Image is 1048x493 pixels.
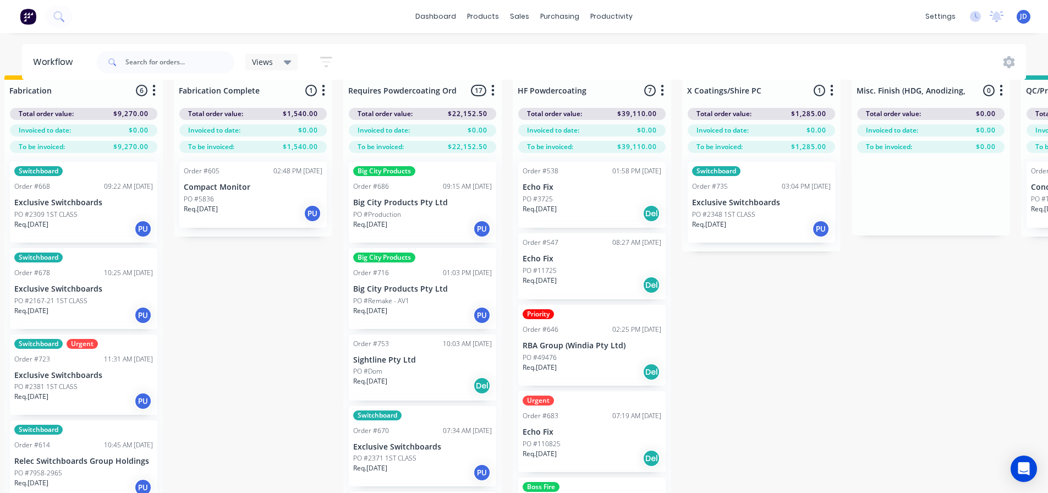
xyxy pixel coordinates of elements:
[134,306,152,324] div: PU
[358,109,413,119] span: Total order value:
[462,8,504,25] div: products
[637,125,657,135] span: $0.00
[696,125,749,135] span: Invoiced to date:
[14,284,153,294] p: Exclusive Switchboards
[692,220,726,229] p: Req. [DATE]
[283,109,318,119] span: $1,540.00
[14,220,48,229] p: Req. [DATE]
[252,56,273,68] span: Views
[104,440,153,450] div: 10:45 AM [DATE]
[976,125,996,135] span: $0.00
[643,450,660,467] div: Del
[14,210,78,220] p: PO #2309 1ST CLASS
[298,125,318,135] span: $0.00
[523,166,558,176] div: Order #538
[518,162,666,228] div: Order #53801:58 PM [DATE]Echo FixPO #3725Req.[DATE]Del
[19,142,65,152] span: To be invoiced:
[353,182,389,191] div: Order #686
[696,109,751,119] span: Total order value:
[617,109,657,119] span: $39,110.00
[10,162,157,243] div: SwitchboardOrder #66809:22 AM [DATE]Exclusive SwitchboardsPO #2309 1ST CLASSReq.[DATE]PU
[473,464,491,481] div: PU
[523,183,661,192] p: Echo Fix
[14,440,50,450] div: Order #614
[1011,456,1037,482] div: Open Intercom Messenger
[104,268,153,278] div: 10:25 AM [DATE]
[523,449,557,459] p: Req. [DATE]
[353,166,415,176] div: Big City Products
[443,268,492,278] div: 01:03 PM [DATE]
[14,166,63,176] div: Switchboard
[353,296,409,306] p: PO #Remake - AV1
[523,254,661,264] p: Echo Fix
[353,410,402,420] div: Switchboard
[353,253,415,262] div: Big City Products
[353,268,389,278] div: Order #716
[14,198,153,207] p: Exclusive Switchboards
[523,439,561,449] p: PO #110825
[129,125,149,135] span: $0.00
[353,442,492,452] p: Exclusive Switchboards
[349,162,496,243] div: Big City ProductsOrder #68609:15 AM [DATE]Big City Products Pty LtdPO #ProductionReq.[DATE]PU
[14,253,63,262] div: Switchboard
[353,366,382,376] p: PO #Dom
[866,125,918,135] span: Invoiced to date:
[353,210,401,220] p: PO #Production
[523,238,558,248] div: Order #547
[920,8,961,25] div: settings
[353,220,387,229] p: Req. [DATE]
[353,355,492,365] p: Sightline Pty Ltd
[184,204,218,214] p: Req. [DATE]
[443,426,492,436] div: 07:34 AM [DATE]
[113,142,149,152] span: $9,270.00
[14,339,63,349] div: Switchboard
[353,306,387,316] p: Req. [DATE]
[527,125,579,135] span: Invoiced to date:
[14,182,50,191] div: Order #668
[812,220,830,238] div: PU
[527,142,573,152] span: To be invoiced:
[806,125,826,135] span: $0.00
[976,142,996,152] span: $0.00
[10,335,157,415] div: SwitchboardUrgentOrder #72311:31 AM [DATE]Exclusive SwitchboardsPO #2381 1ST CLASSReq.[DATE]PU
[612,166,661,176] div: 01:58 PM [DATE]
[612,238,661,248] div: 08:27 AM [DATE]
[448,109,487,119] span: $22,152.50
[612,411,661,421] div: 07:19 AM [DATE]
[448,142,487,152] span: $22,152.50
[523,194,553,204] p: PO #3725
[353,284,492,294] p: Big City Products Pty Ltd
[104,354,153,364] div: 11:31 AM [DATE]
[113,109,149,119] span: $9,270.00
[353,198,492,207] p: Big City Products Pty Ltd
[33,56,78,69] div: Workflow
[283,142,318,152] span: $1,540.00
[523,411,558,421] div: Order #683
[188,109,243,119] span: Total order value:
[353,376,387,386] p: Req. [DATE]
[304,205,321,222] div: PU
[523,266,557,276] p: PO #11725
[184,166,220,176] div: Order #605
[523,309,554,319] div: Priority
[349,335,496,401] div: Order #75310:03 AM [DATE]Sightline Pty LtdPO #DomReq.[DATE]Del
[518,233,666,299] div: Order #54708:27 AM [DATE]Echo FixPO #11725Req.[DATE]Del
[188,142,234,152] span: To be invoiced:
[10,248,157,329] div: SwitchboardOrder #67810:25 AM [DATE]Exclusive SwitchboardsPO #2167-21 1ST CLASSReq.[DATE]PU
[14,468,62,478] p: PO #7958-2965
[14,457,153,466] p: Relec Switchboards Group Holdings
[782,182,831,191] div: 03:04 PM [DATE]
[692,210,755,220] p: PO #2348 1ST CLASS
[353,453,416,463] p: PO #2371 1ST CLASS
[473,377,491,395] div: Del
[14,306,48,316] p: Req. [DATE]
[179,162,327,228] div: Order #60502:48 PM [DATE]Compact MonitorPO #5836Req.[DATE]PU
[410,8,462,25] a: dashboard
[14,268,50,278] div: Order #678
[692,198,831,207] p: Exclusive Switchboards
[791,109,826,119] span: $1,285.00
[473,220,491,238] div: PU
[14,382,78,392] p: PO #2381 1ST CLASS
[523,341,661,350] p: RBA Group (Windia Pty Ltd)
[14,425,63,435] div: Switchboard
